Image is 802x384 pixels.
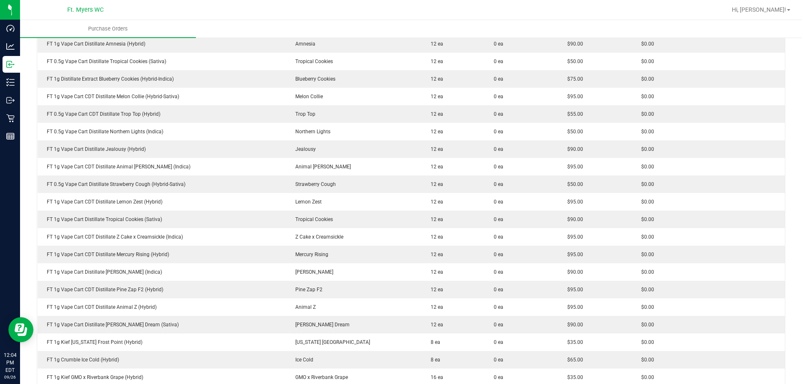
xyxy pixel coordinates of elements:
span: Amnesia [291,41,315,47]
div: FT 1g Vape Cart Distillate [PERSON_NAME] (Indica) [43,268,282,276]
span: Northern Lights [291,129,330,135]
span: 12 ea [426,234,443,240]
span: 0 ea [494,321,503,328]
div: FT 1g Vape Cart CDT Distillate Lemon Zest (Hybrid) [43,198,282,206]
span: 12 ea [426,76,443,82]
span: [PERSON_NAME] [291,269,333,275]
div: FT 1g Vape Cart Distillate Tropical Cookies (Sativa) [43,216,282,223]
span: $90.00 [563,216,583,222]
inline-svg: Outbound [6,96,15,104]
span: $0.00 [637,322,654,328]
div: FT 1g Crumble Ice Cold (Hybrid) [43,356,282,364]
span: 12 ea [426,199,443,205]
p: 09/26 [4,374,16,380]
span: Lemon Zest [291,199,322,205]
span: [PERSON_NAME] Dream [291,322,350,328]
span: 12 ea [426,111,443,117]
div: FT 1g Vape Cart CDT Distillate Z Cake x Creamsickle (Indica) [43,233,282,241]
span: Blueberry Cookies [291,76,335,82]
span: $0.00 [637,339,654,345]
div: FT 1g Vape Cart CDT Distillate Melon Collie (Hybrid-Sativa) [43,93,282,100]
span: $0.00 [637,41,654,47]
inline-svg: Dashboard [6,24,15,33]
span: $0.00 [637,304,654,310]
span: 0 ea [494,233,503,241]
span: 12 ea [426,181,443,187]
div: FT 1g Vape Cart CDT Distillate Mercury Rising (Hybrid) [43,251,282,258]
span: Ice Cold [291,357,313,363]
inline-svg: Analytics [6,42,15,51]
inline-svg: Inbound [6,60,15,69]
div: FT 1g Kief GMO x Riverbank Grape (Hybrid) [43,374,282,381]
div: FT 1g Vape Cart Distillate Jealousy (Hybrid) [43,145,282,153]
inline-svg: Retail [6,114,15,122]
span: 8 ea [426,357,440,363]
span: $0.00 [637,111,654,117]
span: 8 ea [426,339,440,345]
span: 0 ea [494,356,503,364]
span: $0.00 [637,216,654,222]
span: 0 ea [494,303,503,311]
div: FT 1g Kief [US_STATE] Frost Point (Hybrid) [43,338,282,346]
span: Strawberry Cough [291,181,336,187]
span: Hi, [PERSON_NAME]! [732,6,786,13]
p: 12:04 PM EDT [4,351,16,374]
span: 12 ea [426,287,443,292]
div: FT 1g Vape Cart Distillate [PERSON_NAME] Dream (Sativa) [43,321,282,328]
span: $0.00 [637,129,654,135]
span: $0.00 [637,357,654,363]
span: 0 ea [494,145,503,153]
span: 12 ea [426,129,443,135]
span: 12 ea [426,94,443,99]
span: 16 ea [426,374,443,380]
span: $50.00 [563,58,583,64]
span: $0.00 [637,287,654,292]
span: $35.00 [563,374,583,380]
span: 0 ea [494,268,503,276]
span: 12 ea [426,322,443,328]
span: Pine Zap F2 [291,287,322,292]
span: $0.00 [637,199,654,205]
div: FT 0.5g Vape Cart Distillate Tropical Cookies (Sativa) [43,58,282,65]
span: Animal [PERSON_NAME] [291,164,351,170]
span: 0 ea [494,128,503,135]
span: 0 ea [494,163,503,170]
span: Purchase Orders [77,25,139,33]
span: Trop Top [291,111,315,117]
span: $0.00 [637,146,654,152]
span: 0 ea [494,40,503,48]
span: $50.00 [563,129,583,135]
span: $95.00 [563,234,583,240]
div: FT 0.5g Vape Cart CDT Distillate Trop Top (Hybrid) [43,110,282,118]
div: FT 1g Vape Cart CDT Distillate Animal [PERSON_NAME] (Indica) [43,163,282,170]
span: $0.00 [637,94,654,99]
span: $0.00 [637,252,654,257]
span: Mercury Rising [291,252,328,257]
iframe: Resource center [8,317,33,342]
span: $0.00 [637,164,654,170]
span: 12 ea [426,41,443,47]
span: [US_STATE] [GEOGRAPHIC_DATA] [291,339,370,345]
span: $75.00 [563,76,583,82]
span: 0 ea [494,251,503,258]
span: $65.00 [563,357,583,363]
div: FT 1g Vape Cart Distillate Amnesia (Hybrid) [43,40,282,48]
span: 0 ea [494,198,503,206]
div: FT 0.5g Vape Cart Distillate Strawberry Cough (Hybrid-Sativa) [43,181,282,188]
div: FT 1g Vape Cart CDT Distillate Pine Zap F2 (Hybrid) [43,286,282,293]
span: 12 ea [426,58,443,64]
span: 12 ea [426,164,443,170]
span: $95.00 [563,252,583,257]
span: $95.00 [563,199,583,205]
span: 12 ea [426,252,443,257]
span: Jealousy [291,146,316,152]
span: $0.00 [637,234,654,240]
span: $0.00 [637,374,654,380]
span: 0 ea [494,338,503,346]
span: $0.00 [637,269,654,275]
span: 0 ea [494,110,503,118]
span: 0 ea [494,58,503,65]
span: 0 ea [494,181,503,188]
span: $95.00 [563,164,583,170]
span: 12 ea [426,216,443,222]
